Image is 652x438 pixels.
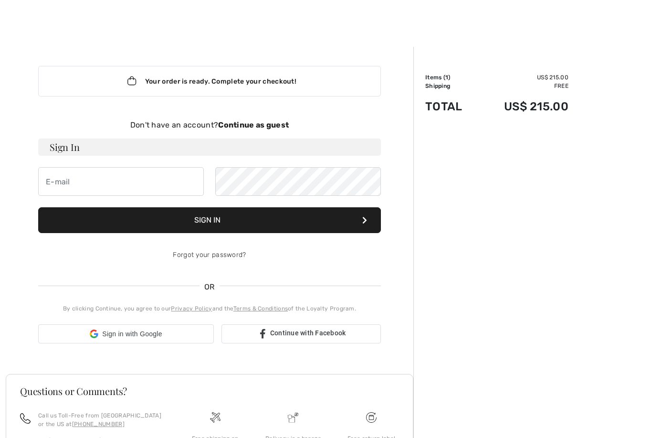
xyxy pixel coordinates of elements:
[20,386,399,396] h3: Questions or Comments?
[425,73,477,82] td: Items ( )
[425,82,477,90] td: Shipping
[366,412,377,423] img: Free shipping on orders over $99
[20,413,31,424] img: call
[445,74,448,81] span: 1
[38,207,381,233] button: Sign In
[477,90,568,123] td: US$ 215.00
[477,82,568,90] td: Free
[102,329,162,339] span: Sign in with Google
[221,324,381,343] a: Continue with Facebook
[218,120,289,129] strong: Continue as guest
[425,90,477,123] td: Total
[270,329,346,337] span: Continue with Facebook
[233,305,288,312] a: Terms & Conditions
[173,251,246,259] a: Forgot your password?
[38,304,381,313] div: By clicking Continue, you agree to our and the of the Loyalty Program.
[210,412,221,423] img: Free shipping on orders over $99
[38,411,165,428] p: Call us Toll-Free from [GEOGRAPHIC_DATA] or the US at
[72,421,125,427] a: [PHONE_NUMBER]
[38,139,381,156] h3: Sign In
[288,412,298,423] img: Delivery is a breeze since we pay the duties!
[38,167,204,196] input: E-mail
[171,305,212,312] a: Privacy Policy
[477,73,568,82] td: US$ 215.00
[38,324,214,343] div: Sign in with Google
[38,119,381,131] div: Don't have an account?
[200,281,220,293] span: OR
[38,66,381,96] div: Your order is ready. Complete your checkout!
